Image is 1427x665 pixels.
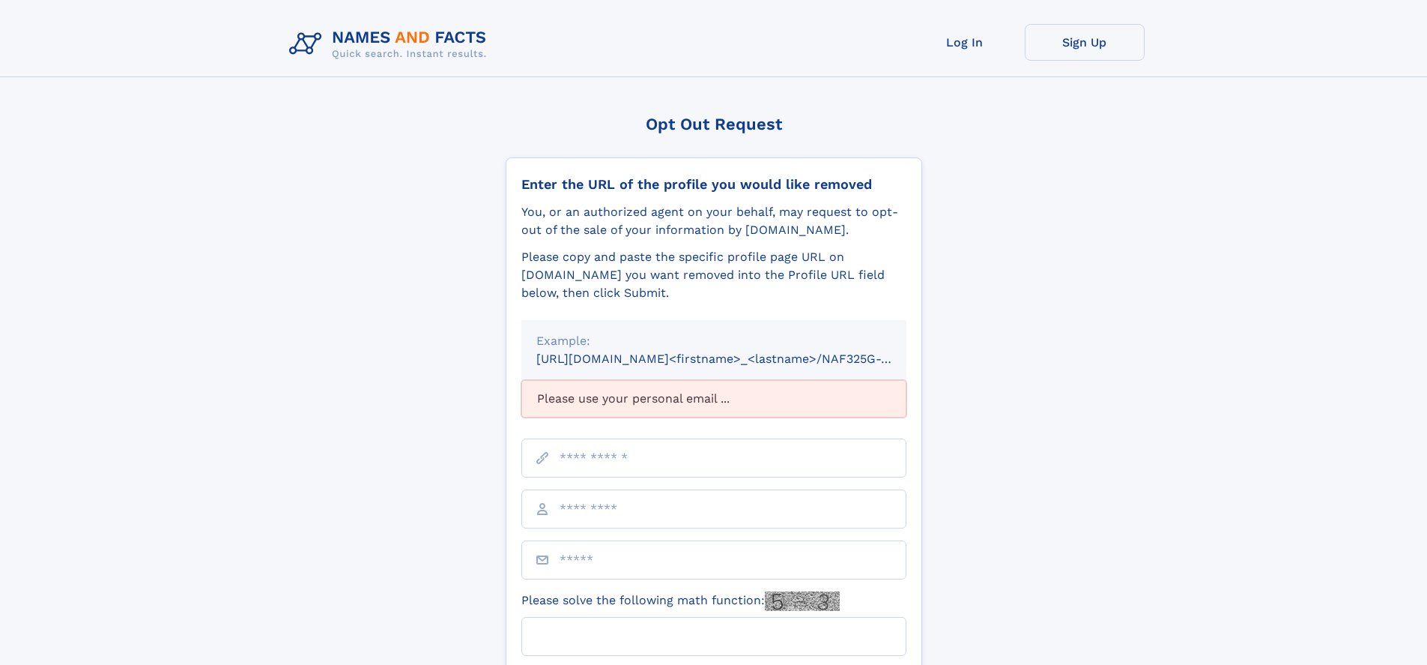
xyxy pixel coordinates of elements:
small: [URL][DOMAIN_NAME]<firstname>_<lastname>/NAF325G-xxxxxxxx [536,352,935,366]
div: Example: [536,332,891,350]
a: Log In [905,24,1025,61]
div: Enter the URL of the profile you would like removed [521,176,906,193]
div: Opt Out Request [506,115,922,133]
img: Logo Names and Facts [283,24,499,64]
div: Please use your personal email ... [521,380,906,418]
div: Please copy and paste the specific profile page URL on [DOMAIN_NAME] you want removed into the Pr... [521,248,906,302]
a: Sign Up [1025,24,1145,61]
label: Please solve the following math function: [521,592,840,611]
div: You, or an authorized agent on your behalf, may request to opt-out of the sale of your informatio... [521,203,906,239]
